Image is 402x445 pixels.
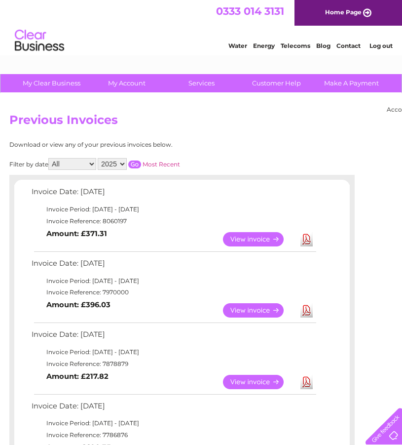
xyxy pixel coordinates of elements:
b: Amount: £371.31 [46,229,107,238]
a: Log out [369,42,393,49]
td: Invoice Date: [DATE] [29,328,318,346]
a: My Clear Business [11,74,92,92]
td: Invoice Period: [DATE] - [DATE] [29,275,318,287]
a: Download [300,303,313,318]
a: View [223,232,295,246]
td: Invoice Reference: 7970000 [29,286,318,298]
div: Download or view any of your previous invoices below. [9,141,268,148]
a: View [223,303,295,318]
a: Telecoms [281,42,310,49]
a: Most Recent [143,161,180,168]
td: Invoice Reference: 7878879 [29,358,318,370]
div: Filter by date [9,158,268,170]
a: 0333 014 3131 [216,5,284,17]
b: Amount: £396.03 [46,300,110,309]
a: Download [300,232,313,246]
td: Invoice Date: [DATE] [29,400,318,418]
td: Invoice Date: [DATE] [29,257,318,275]
a: Blog [316,42,330,49]
a: View [223,375,295,389]
a: Download [300,375,313,389]
a: My Account [86,74,167,92]
td: Invoice Period: [DATE] - [DATE] [29,203,318,215]
a: Make A Payment [311,74,392,92]
a: Contact [336,42,361,49]
a: Customer Help [236,74,317,92]
a: Services [161,74,242,92]
td: Invoice Reference: 8060197 [29,215,318,227]
b: Amount: £217.82 [46,372,109,381]
td: Invoice Period: [DATE] - [DATE] [29,346,318,358]
img: logo.png [14,26,65,56]
td: Invoice Reference: 7786876 [29,429,318,441]
td: Invoice Date: [DATE] [29,185,318,203]
a: Water [228,42,247,49]
a: Energy [253,42,275,49]
td: Invoice Period: [DATE] - [DATE] [29,417,318,429]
